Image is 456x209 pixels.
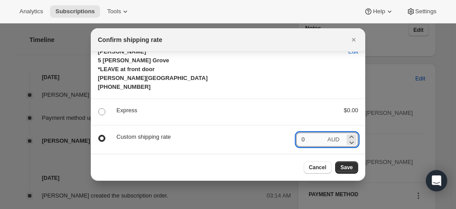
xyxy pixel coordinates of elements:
[340,164,353,171] span: Save
[98,48,208,90] span: [PERSON_NAME] 5 [PERSON_NAME] Grove *LEAVE at front door [PERSON_NAME][GEOGRAPHIC_DATA] [PHONE_NU...
[107,8,121,15] span: Tools
[344,107,358,114] span: $0.00
[98,35,162,44] h2: Confirm shipping rate
[116,106,329,115] p: Express
[304,161,332,174] button: Cancel
[373,8,385,15] span: Help
[19,8,43,15] span: Analytics
[415,8,437,15] span: Settings
[50,5,100,18] button: Subscriptions
[348,47,358,56] span: Edit
[401,5,442,18] button: Settings
[343,45,363,59] button: Edit
[335,161,358,174] button: Save
[426,170,447,191] div: Open Intercom Messenger
[55,8,95,15] span: Subscriptions
[328,136,340,143] span: AUD
[116,133,289,141] p: Custom shipping rate
[102,5,135,18] button: Tools
[359,5,399,18] button: Help
[14,5,48,18] button: Analytics
[309,164,326,171] span: Cancel
[348,34,360,46] button: Close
